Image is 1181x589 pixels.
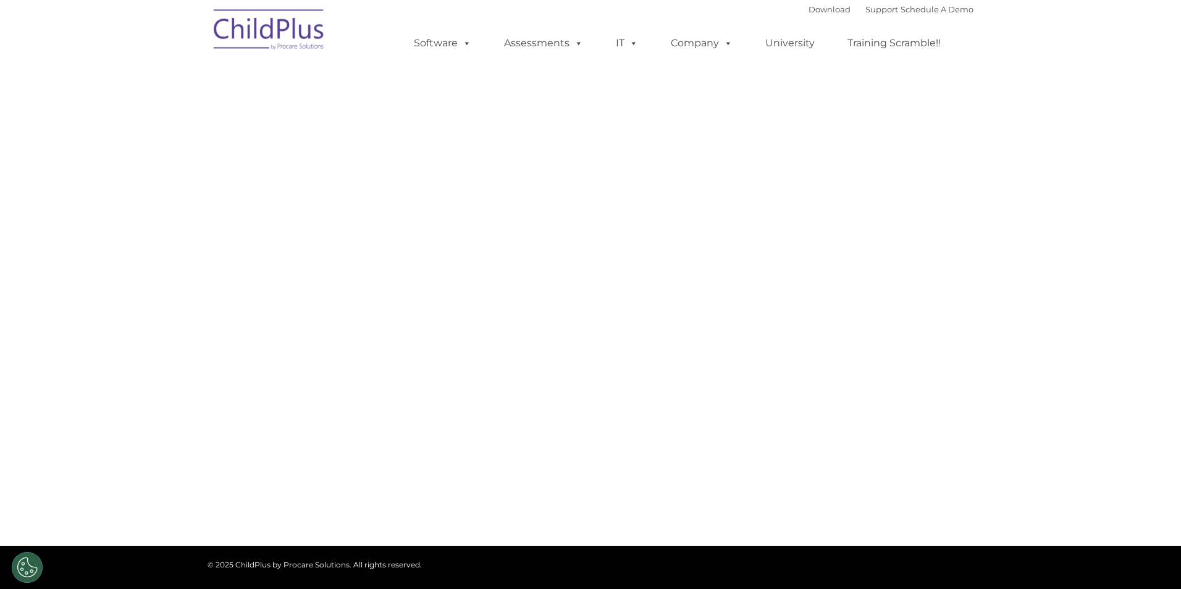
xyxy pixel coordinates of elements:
[492,31,595,56] a: Assessments
[208,560,422,569] span: © 2025 ChildPlus by Procare Solutions. All rights reserved.
[753,31,827,56] a: University
[865,4,898,14] a: Support
[809,4,851,14] a: Download
[835,31,953,56] a: Training Scramble!!
[809,4,973,14] font: |
[603,31,650,56] a: IT
[12,552,43,583] button: Cookies Settings
[208,1,331,62] img: ChildPlus by Procare Solutions
[901,4,973,14] a: Schedule A Demo
[658,31,745,56] a: Company
[401,31,484,56] a: Software
[217,215,964,307] iframe: Form 0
